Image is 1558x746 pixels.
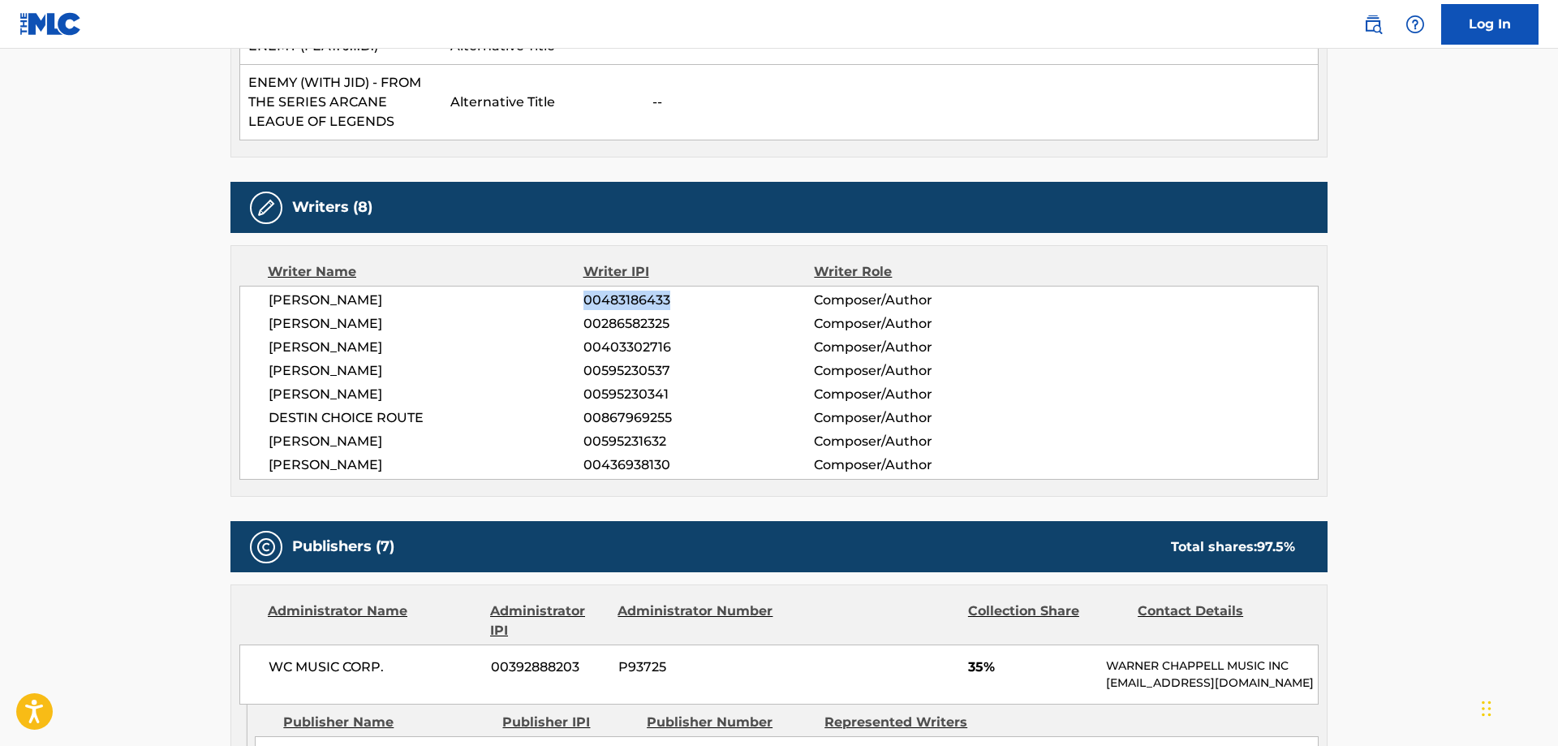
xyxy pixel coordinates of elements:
a: Log In [1441,4,1539,45]
span: [PERSON_NAME] [269,385,583,404]
div: Administrator Name [268,602,478,640]
h5: Writers (8) [292,198,372,217]
span: 00403302716 [583,338,814,357]
h5: Publishers (7) [292,537,394,556]
span: [PERSON_NAME] [269,361,583,381]
span: P93725 [618,658,776,677]
p: [EMAIL_ADDRESS][DOMAIN_NAME] [1106,675,1318,692]
span: [PERSON_NAME] [269,338,583,357]
td: Alternative Title [442,65,644,140]
td: -- [644,65,1319,140]
span: [PERSON_NAME] [269,291,583,310]
span: 00483186433 [583,291,814,310]
span: Composer/Author [814,361,1024,381]
div: Drag [1482,684,1491,733]
div: Represented Writers [824,713,990,732]
img: Writers [256,198,276,218]
div: Administrator Number [618,602,775,640]
div: Writer Role [814,262,1024,282]
iframe: Chat Widget [1477,668,1558,746]
div: Help [1399,8,1431,41]
span: 00595230341 [583,385,814,404]
div: Publisher Name [283,713,490,732]
span: 00286582325 [583,314,814,334]
span: Composer/Author [814,314,1024,334]
span: Composer/Author [814,291,1024,310]
div: Publisher Number [647,713,812,732]
img: MLC Logo [19,12,82,36]
div: Contact Details [1138,602,1295,640]
div: Writer IPI [583,262,815,282]
a: Public Search [1357,8,1389,41]
td: ENEMY (WITH JID) - FROM THE SERIES ARCANE LEAGUE OF LEGENDS [240,65,442,140]
span: [PERSON_NAME] [269,455,583,475]
span: DESTIN CHOICE ROUTE [269,408,583,428]
span: Composer/Author [814,455,1024,475]
span: [PERSON_NAME] [269,432,583,451]
span: WC MUSIC CORP. [269,658,479,677]
span: 00867969255 [583,408,814,428]
span: [PERSON_NAME] [269,314,583,334]
img: Publishers [256,537,276,557]
span: 00436938130 [583,455,814,475]
div: Writer Name [268,262,583,282]
div: Collection Share [968,602,1125,640]
p: WARNER CHAPPELL MUSIC INC [1106,658,1318,675]
div: Publisher IPI [502,713,635,732]
span: 00595231632 [583,432,814,451]
span: Composer/Author [814,338,1024,357]
span: Composer/Author [814,385,1024,404]
div: Total shares: [1171,537,1295,557]
img: search [1363,15,1383,34]
span: 35% [968,658,1094,677]
span: Composer/Author [814,408,1024,428]
span: 00392888203 [491,658,606,677]
div: Administrator IPI [490,602,605,640]
span: Composer/Author [814,432,1024,451]
span: 97.5 % [1257,539,1295,554]
span: 00595230537 [583,361,814,381]
img: help [1405,15,1425,34]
